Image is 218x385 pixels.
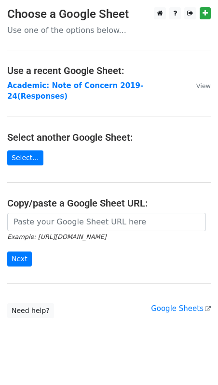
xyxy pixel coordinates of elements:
[151,304,211,313] a: Google Sheets
[7,25,211,35] p: Use one of the options below...
[7,252,32,267] input: Next
[7,213,206,231] input: Paste your Google Sheet URL here
[7,303,54,318] a: Need help?
[187,81,211,90] a: View
[7,197,211,209] h4: Copy/paste a Google Sheet URL:
[7,65,211,76] h4: Use a recent Google Sheet:
[7,150,43,165] a: Select...
[7,81,143,101] a: Academic: Note of Concern 2019-24(Responses)
[7,132,211,143] h4: Select another Google Sheet:
[7,7,211,21] h3: Choose a Google Sheet
[196,82,211,89] small: View
[7,233,106,240] small: Example: [URL][DOMAIN_NAME]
